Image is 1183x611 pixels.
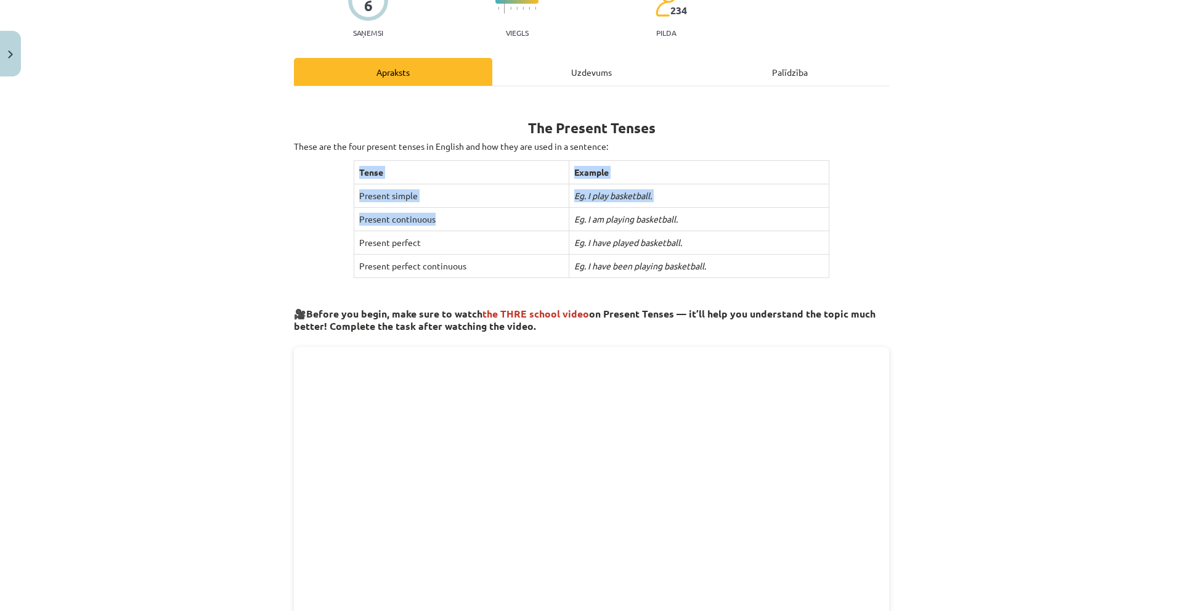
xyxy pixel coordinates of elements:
h3: 🎥 [294,298,889,334]
img: icon-short-line-57e1e144782c952c97e751825c79c345078a6d821885a25fce030b3d8c18986b.svg [516,7,518,10]
img: icon-short-line-57e1e144782c952c97e751825c79c345078a6d821885a25fce030b3d8c18986b.svg [498,7,499,10]
i: Eg. I have been playing basketball. [574,260,706,271]
i: Eg. I play basketball. [574,190,652,201]
img: icon-short-line-57e1e144782c952c97e751825c79c345078a6d821885a25fce030b3d8c18986b.svg [529,7,530,10]
span: 234 [670,5,687,16]
div: Apraksts [294,58,492,86]
td: Present perfect continuous [354,255,569,278]
div: Palīdzība [691,58,889,86]
i: Eg. I have played basketball. [574,237,682,248]
div: Uzdevums [492,58,691,86]
th: Tense [354,161,569,184]
p: Viegls [506,28,529,37]
span: the THRE school video [482,307,589,320]
td: Present continuous [354,208,569,231]
img: icon-short-line-57e1e144782c952c97e751825c79c345078a6d821885a25fce030b3d8c18986b.svg [535,7,536,10]
p: pilda [656,28,676,37]
img: icon-short-line-57e1e144782c952c97e751825c79c345078a6d821885a25fce030b3d8c18986b.svg [522,7,524,10]
p: Saņemsi [348,28,388,37]
i: Eg. I am playing basketball. [574,213,678,224]
td: Present simple [354,184,569,208]
img: icon-close-lesson-0947bae3869378f0d4975bcd49f059093ad1ed9edebbc8119c70593378902aed.svg [8,51,13,59]
b: The Present Tenses [528,119,656,137]
th: Example [569,161,829,184]
img: icon-short-line-57e1e144782c952c97e751825c79c345078a6d821885a25fce030b3d8c18986b.svg [510,7,511,10]
strong: Before you begin, make sure to watch on Present Tenses — it’ll help you understand the topic much... [294,307,876,332]
td: Present perfect [354,231,569,255]
p: These are the four present tenses in English and how they are used in a sentence: [294,140,889,153]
